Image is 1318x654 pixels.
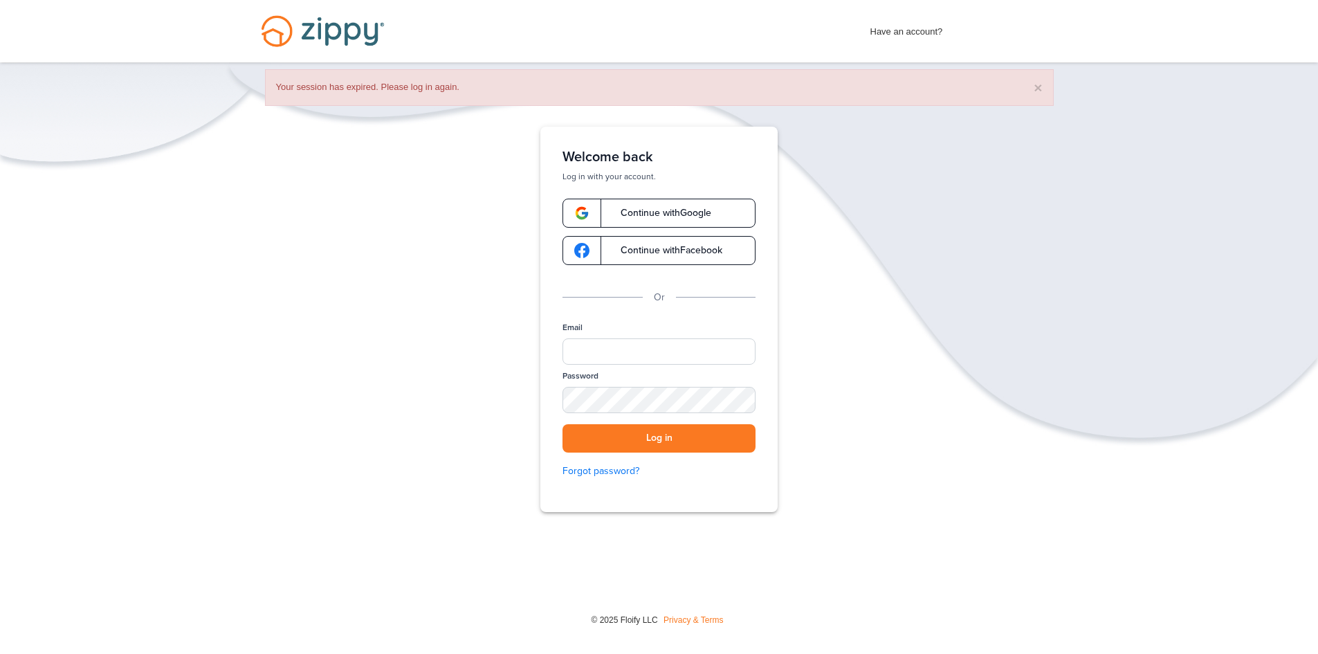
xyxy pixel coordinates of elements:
[574,206,589,221] img: google-logo
[574,243,589,258] img: google-logo
[562,387,756,413] input: Password
[265,69,1054,106] div: Your session has expired. Please log in again.
[562,171,756,182] p: Log in with your account.
[562,370,598,382] label: Password
[607,208,711,218] span: Continue with Google
[562,322,583,334] label: Email
[663,615,723,625] a: Privacy & Terms
[607,246,722,255] span: Continue with Facebook
[562,149,756,165] h1: Welcome back
[562,199,756,228] a: google-logoContinue withGoogle
[870,17,943,39] span: Have an account?
[654,290,665,305] p: Or
[1034,80,1042,95] button: ×
[562,236,756,265] a: google-logoContinue withFacebook
[591,615,657,625] span: © 2025 Floify LLC
[562,424,756,453] button: Log in
[562,464,756,479] a: Forgot password?
[562,338,756,365] input: Email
